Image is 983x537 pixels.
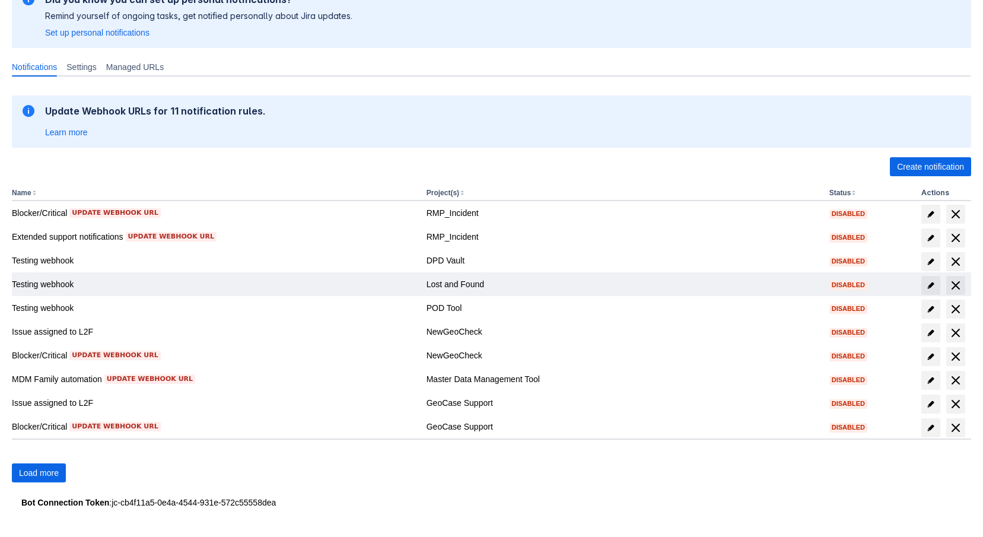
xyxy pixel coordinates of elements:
[427,302,820,314] div: POD Tool
[926,423,936,433] span: edit
[427,349,820,361] div: NewGeoCheck
[21,498,109,507] strong: Bot Connection Token
[12,302,417,314] div: Testing webhook
[829,189,851,197] button: Status
[427,255,820,266] div: DPD Vault
[12,397,417,409] div: Issue assigned to L2F
[926,352,936,361] span: edit
[829,282,867,288] span: Disabled
[427,421,820,433] div: GeoCase Support
[949,326,963,340] span: delete
[12,207,417,219] div: Blocker/Critical
[949,421,963,435] span: delete
[829,353,867,360] span: Disabled
[106,61,164,73] span: Managed URLs
[926,233,936,243] span: edit
[21,497,962,509] div: : jc-cb4f11a5-0e4a-4544-931e-572c55558dea
[949,349,963,364] span: delete
[829,258,867,265] span: Disabled
[66,61,97,73] span: Settings
[949,373,963,387] span: delete
[427,231,820,243] div: RMP_Incident
[890,157,971,176] button: Create notification
[427,373,820,385] div: Master Data Management Tool
[12,278,417,290] div: Testing webhook
[128,232,214,242] span: Update webhook URL
[12,189,31,197] button: Name
[829,329,867,336] span: Disabled
[926,304,936,314] span: edit
[45,126,88,138] a: Learn more
[427,397,820,409] div: GeoCase Support
[926,209,936,219] span: edit
[926,376,936,385] span: edit
[12,463,66,482] button: Load more
[19,463,59,482] span: Load more
[829,377,867,383] span: Disabled
[12,326,417,338] div: Issue assigned to L2F
[949,302,963,316] span: delete
[45,105,266,117] h2: Update Webhook URLs for 11 notification rules.
[107,374,193,384] span: Update webhook URL
[45,27,149,39] a: Set up personal notifications
[427,278,820,290] div: Lost and Found
[12,255,417,266] div: Testing webhook
[949,255,963,269] span: delete
[12,349,417,361] div: Blocker/Critical
[949,207,963,221] span: delete
[829,401,867,407] span: Disabled
[829,424,867,431] span: Disabled
[12,61,57,73] span: Notifications
[897,157,964,176] span: Create notification
[72,208,158,218] span: Update webhook URL
[72,351,158,360] span: Update webhook URL
[829,211,867,217] span: Disabled
[12,231,417,243] div: Extended support notifications
[949,231,963,245] span: delete
[949,278,963,293] span: delete
[949,397,963,411] span: delete
[829,234,867,241] span: Disabled
[926,399,936,409] span: edit
[917,186,971,201] th: Actions
[12,373,417,385] div: MDM Family automation
[427,189,459,197] button: Project(s)
[926,328,936,338] span: edit
[829,306,867,312] span: Disabled
[21,104,36,118] span: information
[926,257,936,266] span: edit
[926,281,936,290] span: edit
[12,421,417,433] div: Blocker/Critical
[72,422,158,431] span: Update webhook URL
[427,207,820,219] div: RMP_Incident
[45,10,352,22] p: Remind yourself of ongoing tasks, get notified personally about Jira updates.
[427,326,820,338] div: NewGeoCheck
